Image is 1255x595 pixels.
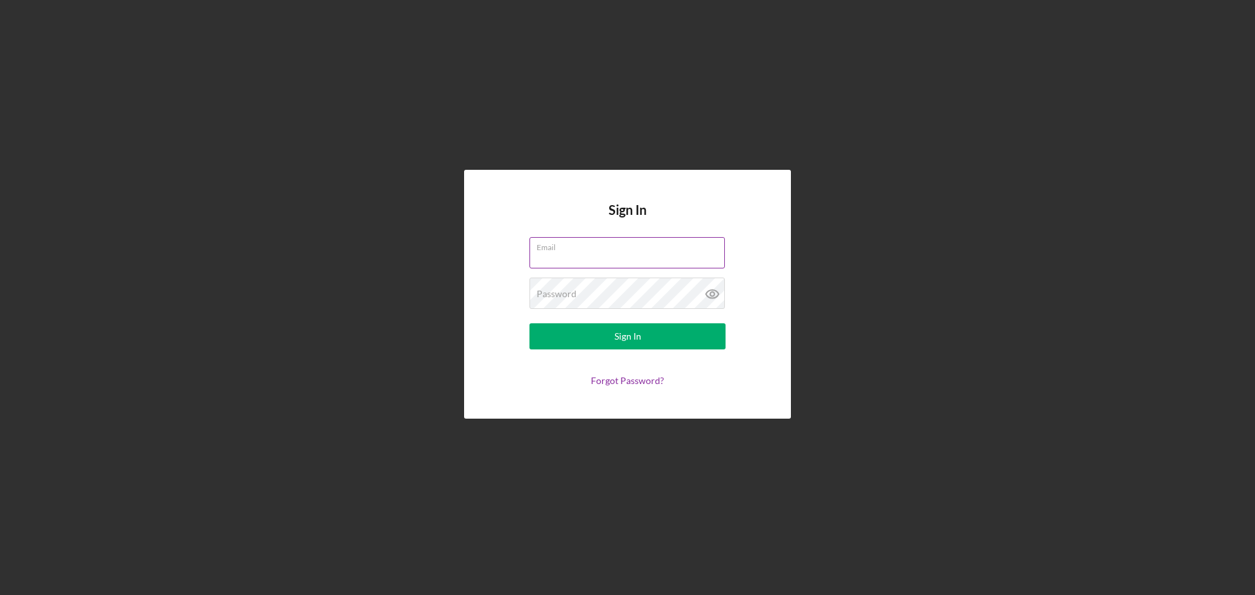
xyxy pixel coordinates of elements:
div: Sign In [614,323,641,349]
h4: Sign In [609,202,646,237]
label: Email [537,238,725,252]
a: Forgot Password? [591,375,664,386]
button: Sign In [529,323,726,349]
label: Password [537,289,577,299]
